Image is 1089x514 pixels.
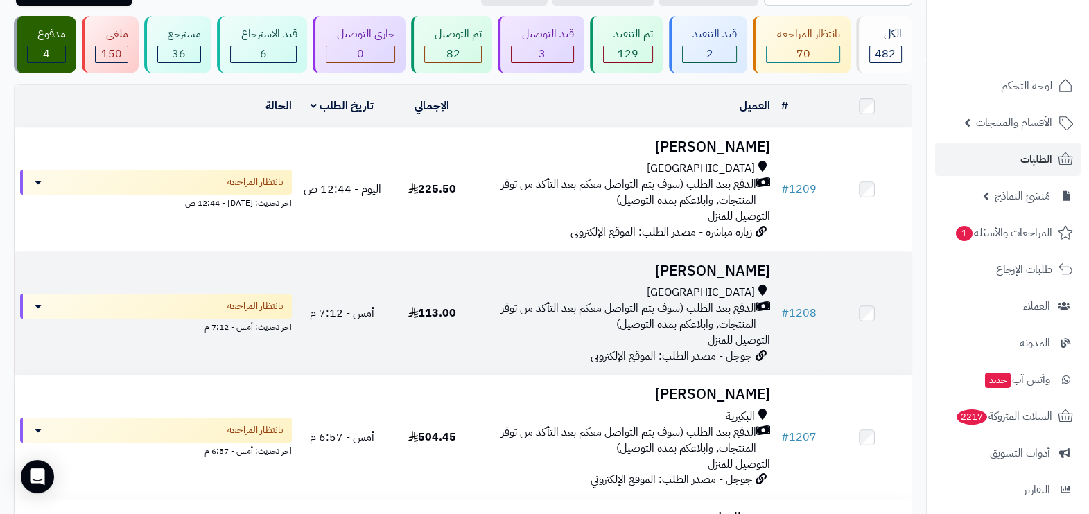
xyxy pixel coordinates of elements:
span: # [781,429,789,445]
span: التوصيل للمنزل [708,456,770,472]
div: 36 [158,46,200,62]
a: العميل [740,98,770,114]
span: وآتس آب [984,370,1050,389]
div: Open Intercom Messenger [21,460,54,493]
a: #1207 [781,429,817,445]
span: 70 [796,46,810,62]
a: جاري التوصيل 0 [310,16,408,73]
a: قيد الاسترجاع 6 [214,16,310,73]
span: طلبات الإرجاع [996,260,1052,279]
div: 2 [683,46,736,62]
div: 150 [96,46,127,62]
span: مُنشئ النماذج [995,186,1050,206]
span: 4 [43,46,50,62]
span: الدفع بعد الطلب (سوف يتم التواصل معكم بعد التأكد من توفر المنتجات, وابلاغكم بمدة التوصيل) [482,425,756,457]
span: 150 [101,46,122,62]
span: 2 [706,46,713,62]
a: أدوات التسويق [935,436,1081,470]
a: تم التوصيل 82 [408,16,495,73]
span: أمس - 7:12 م [310,305,374,321]
span: بانتظار المراجعة [227,299,284,313]
span: السلات المتروكة [955,407,1052,426]
span: البكيرية [726,409,755,425]
div: بانتظار المراجعة [766,26,839,42]
div: 3 [512,46,573,62]
div: قيد الاسترجاع [230,26,297,42]
a: لوحة التحكم [935,69,1081,103]
a: تم التنفيذ 129 [587,16,666,73]
a: الحالة [265,98,292,114]
span: 0 [357,46,364,62]
a: مسترجع 36 [141,16,214,73]
a: ملغي 150 [79,16,141,73]
a: العملاء [935,290,1081,323]
a: #1209 [781,181,817,197]
span: الدفع بعد الطلب (سوف يتم التواصل معكم بعد التأكد من توفر المنتجات, وابلاغكم بمدة التوصيل) [482,301,756,333]
a: # [781,98,788,114]
span: أمس - 6:57 م [310,429,374,445]
span: زيارة مباشرة - مصدر الطلب: الموقع الإلكتروني [570,224,752,240]
span: بانتظار المراجعة [227,175,284,189]
span: # [781,305,789,321]
span: لوحة التحكم [1001,76,1052,96]
div: تم التنفيذ [603,26,653,42]
span: جوجل - مصدر الطلب: الموقع الإلكتروني [591,471,752,488]
span: 2217 [955,409,988,425]
div: قيد التوصيل [511,26,573,42]
span: 36 [172,46,186,62]
a: تاريخ الطلب [311,98,374,114]
a: طلبات الإرجاع [935,253,1081,286]
div: جاري التوصيل [326,26,394,42]
span: 113.00 [408,305,456,321]
span: التقارير [1024,480,1050,499]
span: 129 [618,46,638,62]
a: وآتس آبجديد [935,363,1081,396]
div: الكل [869,26,902,42]
span: الدفع بعد الطلب (سوف يتم التواصل معكم بعد التأكد من توفر المنتجات, وابلاغكم بمدة التوصيل) [482,177,756,209]
a: قيد التوصيل 3 [495,16,586,73]
div: اخر تحديث: أمس - 7:12 م [20,319,292,333]
span: 482 [875,46,896,62]
a: المراجعات والأسئلة1 [935,216,1081,249]
div: اخر تحديث: أمس - 6:57 م [20,443,292,457]
a: بانتظار المراجعة 70 [750,16,853,73]
div: 129 [604,46,652,62]
a: #1208 [781,305,817,321]
div: مسترجع [157,26,201,42]
div: اخر تحديث: [DATE] - 12:44 ص [20,195,292,209]
span: المدونة [1020,333,1050,353]
span: التوصيل للمنزل [708,332,770,348]
span: 6 [260,46,267,62]
h3: [PERSON_NAME] [482,139,770,155]
a: المدونة [935,326,1081,360]
span: المراجعات والأسئلة [955,223,1052,242]
h3: [PERSON_NAME] [482,387,770,402]
span: [GEOGRAPHIC_DATA] [647,161,755,177]
span: اليوم - 12:44 ص [304,181,381,197]
a: الإجمالي [415,98,449,114]
a: السلات المتروكة2217 [935,400,1081,433]
a: مدفوع 4 [11,16,79,73]
div: 4 [28,46,65,62]
div: مدفوع [27,26,66,42]
a: الكل482 [853,16,915,73]
span: 82 [446,46,460,62]
span: التوصيل للمنزل [708,208,770,224]
span: العملاء [1023,296,1050,316]
span: 3 [539,46,546,62]
h3: [PERSON_NAME] [482,263,770,279]
div: 70 [767,46,839,62]
div: 6 [231,46,296,62]
span: بانتظار المراجعة [227,423,284,437]
span: 225.50 [408,181,456,197]
a: الطلبات [935,143,1081,176]
span: الأقسام والمنتجات [976,113,1052,132]
div: قيد التنفيذ [682,26,737,42]
a: قيد التنفيذ 2 [666,16,750,73]
span: جوجل - مصدر الطلب: الموقع الإلكتروني [591,348,752,364]
img: logo-2.png [995,10,1076,39]
div: 82 [425,46,481,62]
span: # [781,181,789,197]
span: الطلبات [1020,150,1052,169]
span: أدوات التسويق [990,443,1050,463]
